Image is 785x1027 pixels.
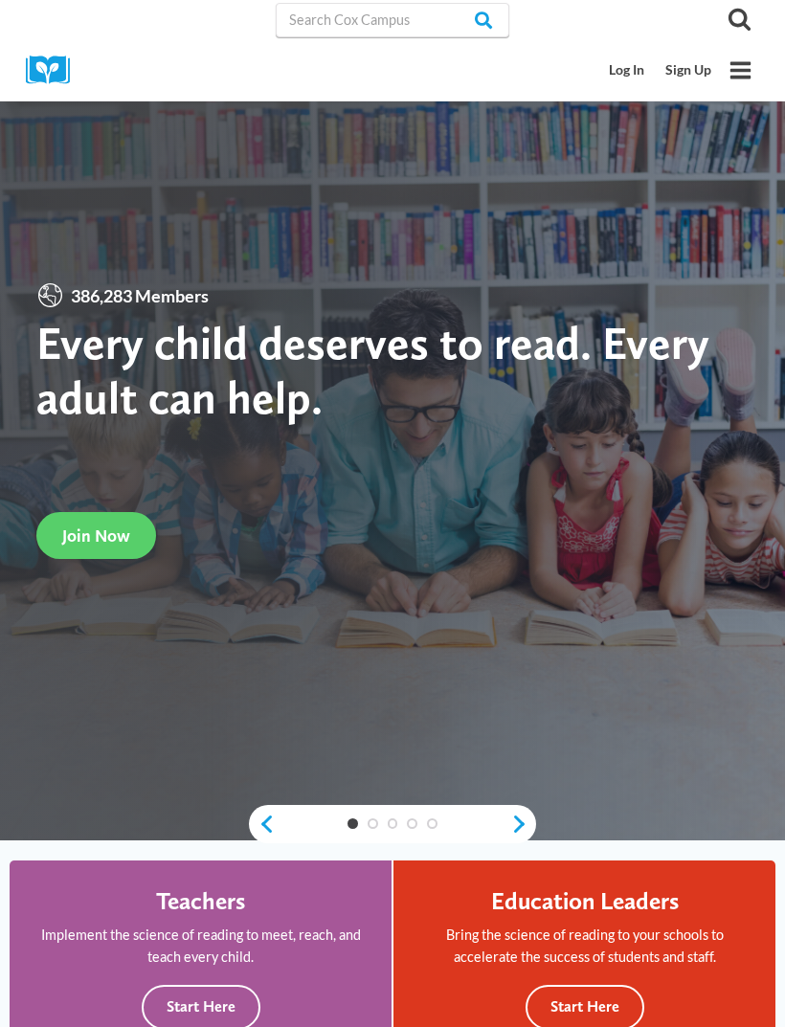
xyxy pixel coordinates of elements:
[35,924,366,968] p: Implement the science of reading to meet, reach, and teach every child.
[156,886,245,915] h4: Teachers
[510,814,536,835] a: next
[655,53,722,88] a: Sign Up
[491,886,679,915] h4: Education Leaders
[249,805,536,843] div: content slider buttons
[26,56,83,85] img: Cox Campus
[722,52,759,89] button: Open menu
[419,924,750,968] p: Bring the science of reading to your schools to accelerate the success of students and staff.
[599,53,656,88] a: Log In
[36,315,709,425] strong: Every child deserves to read. Every adult can help.
[368,818,378,829] a: 2
[599,53,722,88] nav: Secondary Mobile Navigation
[36,512,156,559] a: Join Now
[62,525,130,546] span: Join Now
[348,818,358,829] a: 1
[427,818,437,829] a: 5
[388,818,398,829] a: 3
[64,282,215,310] span: 386,283 Members
[276,3,509,37] input: Search Cox Campus
[407,818,417,829] a: 4
[249,814,275,835] a: previous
